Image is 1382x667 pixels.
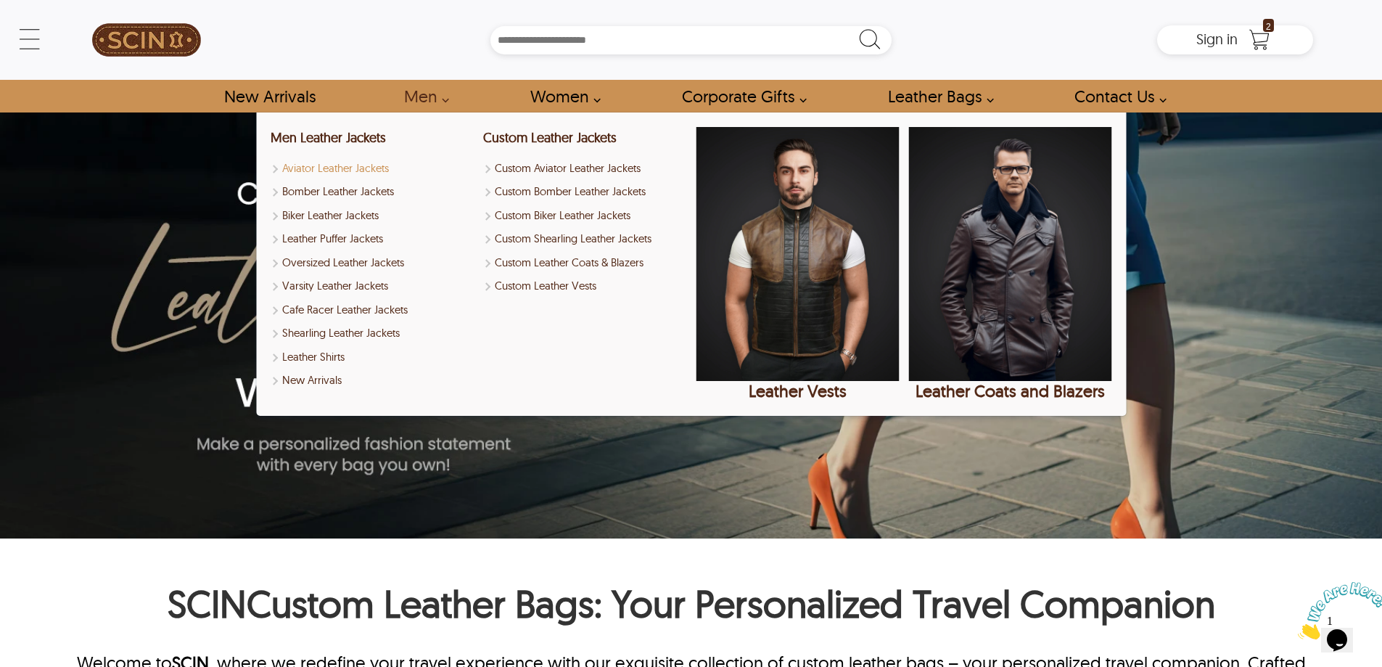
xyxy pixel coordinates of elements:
[483,129,617,146] a: Custom Leather Jackets
[483,231,686,247] a: Shop Custom Shearling Leather Jackets
[271,160,474,177] a: Shop Men Aviator Leather Jackets
[483,184,686,200] a: Shop Custom Bomber Leather Jackets
[514,80,609,112] a: Shop Women Leather Jackets
[908,127,1111,401] a: Leather Coats and Blazers
[271,302,474,319] a: Shop Men Cafe Racer Leather Jackets
[271,349,474,366] a: Shop Leather Shirts
[696,381,899,401] div: Leather Vests
[908,381,1111,401] div: Leather Coats and Blazers
[6,6,12,18] span: 1
[69,580,1313,634] h1: Custom Leather Bags: Your Personalized Travel Companion
[696,127,899,381] img: Leather Vests
[1263,19,1274,32] span: 2
[168,580,247,627] a: SCIN
[1196,35,1238,46] a: Sign in
[1196,30,1238,48] span: Sign in
[665,80,815,112] a: Shop Leather Corporate Gifts
[271,184,474,200] a: Shop Men Bomber Leather Jackets
[271,372,474,389] a: Shop New Arrivals
[483,208,686,224] a: Shop Custom Biker Leather Jackets
[271,278,474,295] a: Shop Varsity Leather Jackets
[483,255,686,271] a: Shop Custom Leather Coats & Blazers
[387,80,457,112] a: shop men's leather jackets
[871,80,1002,112] a: Shop Leather Bags
[1058,80,1175,112] a: contact-us
[483,278,686,295] a: Shop Custom Leather Vests
[1245,29,1274,51] a: Shopping Cart
[271,255,474,271] a: Shop Oversized Leather Jackets
[271,325,474,342] a: Shop Men Shearling Leather Jackets
[6,6,96,63] img: Chat attention grabber
[696,127,899,401] a: Leather Vests
[69,7,224,73] a: SCIN
[271,208,474,224] a: Shop Men Biker Leather Jackets
[1292,576,1382,645] iframe: chat widget
[92,7,201,73] img: SCIN
[271,231,474,247] a: Shop Leather Puffer Jackets
[271,129,386,146] a: Shop Men Leather Jackets
[207,80,332,112] a: Shop New Arrivals
[908,127,1111,381] img: Leather Coats and Blazers
[483,160,686,177] a: Custom Aviator Leather Jackets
